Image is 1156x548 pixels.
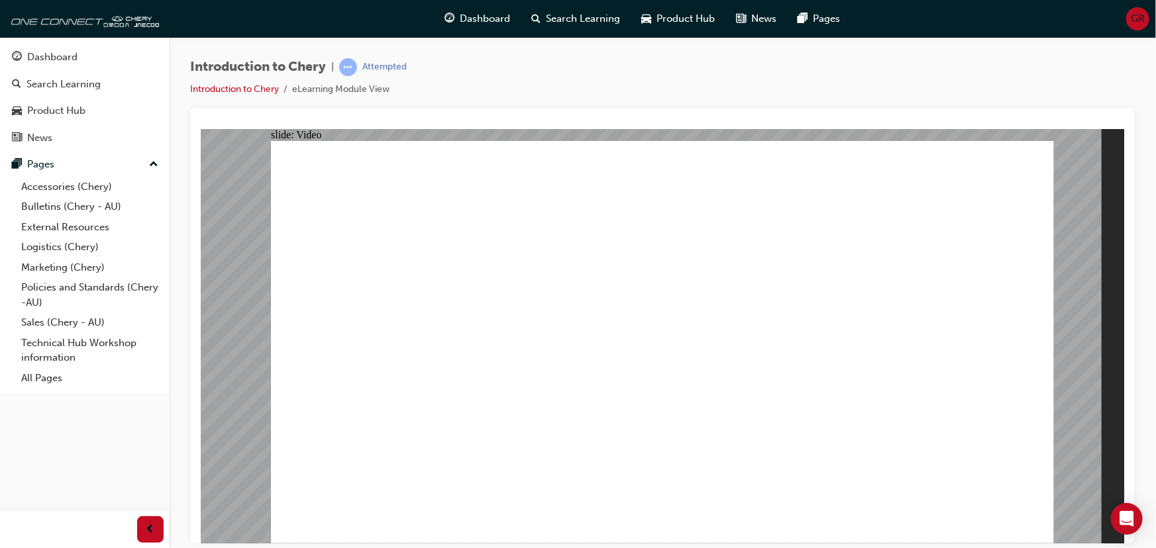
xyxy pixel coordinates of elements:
img: oneconnect [7,5,159,32]
a: Policies and Standards (Chery -AU) [16,277,164,312]
a: Search Learning [5,72,164,97]
span: guage-icon [12,52,22,64]
div: Dashboard [27,50,78,65]
span: pages-icon [12,159,22,171]
span: up-icon [149,156,158,173]
span: search-icon [532,11,541,27]
a: car-iconProduct Hub [631,5,726,32]
button: GR [1126,7,1149,30]
div: Product Hub [27,103,85,118]
span: Search Learning [547,11,621,26]
a: External Resources [16,217,164,238]
span: News [752,11,777,26]
span: search-icon [12,79,21,91]
span: | [331,60,334,75]
span: Product Hub [657,11,715,26]
a: guage-iconDashboard [435,5,521,32]
a: All Pages [16,368,164,388]
button: Pages [5,152,164,177]
span: Dashboard [460,11,511,26]
a: Product Hub [5,99,164,123]
span: Pages [814,11,841,26]
a: Marketing (Chery) [16,257,164,278]
a: Introduction to Chery [190,83,279,95]
div: Pages [27,157,54,172]
span: GR [1131,11,1145,26]
a: Dashboard [5,45,164,69]
span: pages-icon [798,11,808,27]
span: learningRecordVerb_ATTEMPT-icon [339,58,357,76]
div: Attempted [362,61,407,73]
span: car-icon [642,11,652,27]
a: Bulletins (Chery - AU) [16,197,164,217]
span: news-icon [737,11,747,27]
a: Logistics (Chery) [16,237,164,257]
a: Accessories (Chery) [16,177,164,197]
span: guage-icon [445,11,455,27]
span: car-icon [12,105,22,117]
a: pages-iconPages [788,5,851,32]
span: prev-icon [146,522,156,538]
div: Search Learning [26,77,101,92]
div: Open Intercom Messenger [1111,503,1143,535]
span: Introduction to Chery [190,60,326,75]
li: eLearning Module View [292,82,390,97]
div: News [27,130,52,146]
button: DashboardSearch LearningProduct HubNews [5,42,164,152]
a: search-iconSearch Learning [521,5,631,32]
a: news-iconNews [726,5,788,32]
a: Technical Hub Workshop information [16,333,164,368]
span: news-icon [12,132,22,144]
a: News [5,126,164,150]
a: Sales (Chery - AU) [16,312,164,333]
